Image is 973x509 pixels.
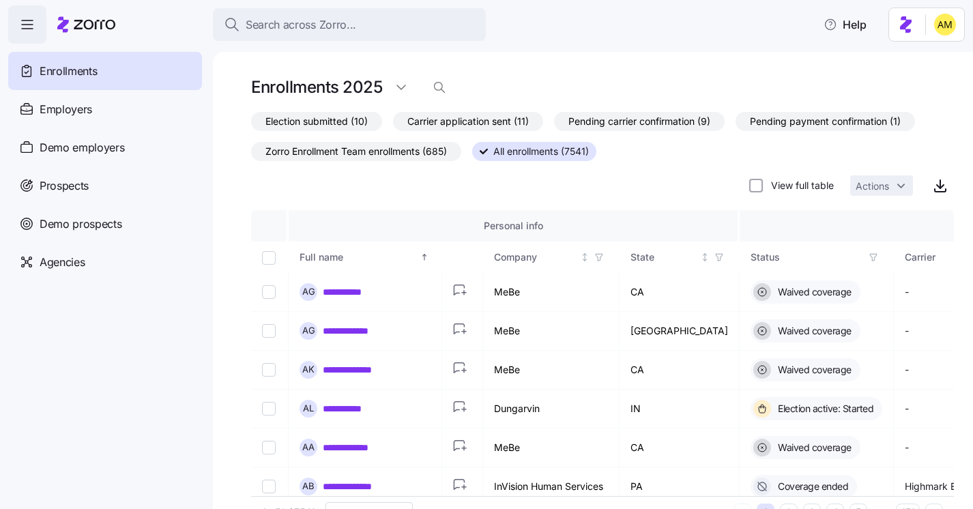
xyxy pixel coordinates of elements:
span: A B [302,482,315,491]
span: Demo prospects [40,216,122,233]
td: InVision Human Services [483,467,620,506]
div: Sorted ascending [420,252,429,262]
span: - [905,324,909,338]
span: All enrollments (7541) [493,143,589,160]
input: Select record 3 [262,363,276,377]
td: CA [620,273,740,312]
div: Company [494,250,577,265]
button: Search across Zorro... [213,8,486,41]
div: Not sorted [580,252,590,262]
td: MeBe [483,273,620,312]
th: StateNot sorted [620,242,740,273]
input: Select record 2 [262,324,276,338]
td: MeBe [483,312,620,351]
span: A G [302,326,315,335]
button: Help [813,11,877,38]
span: Enrollments [40,63,97,80]
span: - [905,363,909,377]
a: Employers [8,90,202,128]
td: CA [620,428,740,467]
td: CA [620,351,740,390]
span: Election submitted (10) [265,113,368,130]
span: Search across Zorro... [246,16,356,33]
a: Prospects [8,166,202,205]
td: PA [620,467,740,506]
span: - [905,441,909,454]
input: Select record 4 [262,402,276,416]
a: Agencies [8,243,202,281]
td: IN [620,390,740,428]
span: Waived coverage [774,324,852,338]
span: Demo employers [40,139,125,156]
span: Help [824,16,867,33]
span: Carrier application sent (11) [407,113,529,130]
span: Waived coverage [774,285,852,299]
span: Waived coverage [774,363,852,377]
img: dfaaf2f2725e97d5ef9e82b99e83f4d7 [934,14,956,35]
span: Prospects [40,177,89,194]
th: CompanyNot sorted [483,242,620,273]
span: Pending carrier confirmation (9) [568,113,710,130]
span: Waived coverage [774,441,852,454]
span: Coverage ended [774,480,848,493]
input: Select all records [262,251,276,265]
span: A K [302,365,315,374]
span: A L [303,404,314,413]
label: View full table [763,179,834,192]
span: A G [302,287,315,296]
input: Select record 1 [262,285,276,299]
span: - [905,285,909,299]
div: Not sorted [700,252,710,262]
td: MeBe [483,351,620,390]
a: Enrollments [8,52,202,90]
td: Dungarvin [483,390,620,428]
a: Demo employers [8,128,202,166]
span: Zorro Enrollment Team enrollments (685) [265,143,447,160]
div: Personal info [300,218,727,233]
a: Demo prospects [8,205,202,243]
span: Actions [856,181,889,191]
h1: Enrollments 2025 [251,76,382,98]
span: Pending payment confirmation (1) [750,113,901,130]
span: A A [302,443,315,452]
span: Election active: Started [774,402,873,416]
span: Agencies [40,254,85,271]
td: [GEOGRAPHIC_DATA] [620,312,740,351]
span: Employers [40,101,92,118]
input: Select record 6 [262,480,276,493]
input: Select record 5 [262,441,276,454]
button: Actions [850,175,913,196]
div: Status [751,250,864,265]
td: MeBe [483,428,620,467]
th: Full nameSorted ascending [289,242,442,273]
div: Full name [300,250,418,265]
span: - [905,402,909,416]
div: State [630,250,697,265]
